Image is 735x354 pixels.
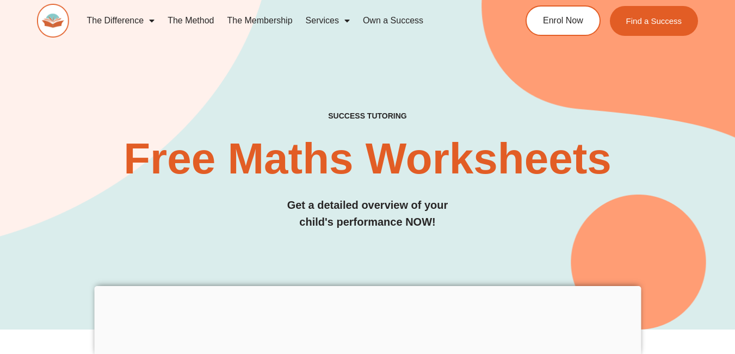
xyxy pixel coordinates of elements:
a: The Method [161,8,220,33]
a: Find a Success [610,6,699,36]
nav: Menu [80,8,487,33]
a: The Difference [80,8,161,33]
span: Enrol Now [543,16,583,25]
a: The Membership [221,8,299,33]
h4: SUCCESS TUTORING​ [37,111,699,121]
h2: Free Maths Worksheets​ [37,137,699,181]
a: Enrol Now [526,5,601,36]
span: Find a Success [626,17,682,25]
h3: Get a detailed overview of your child's performance NOW! [37,197,699,231]
a: Own a Success [356,8,430,33]
a: Services [299,8,356,33]
iframe: Advertisement [94,286,641,353]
